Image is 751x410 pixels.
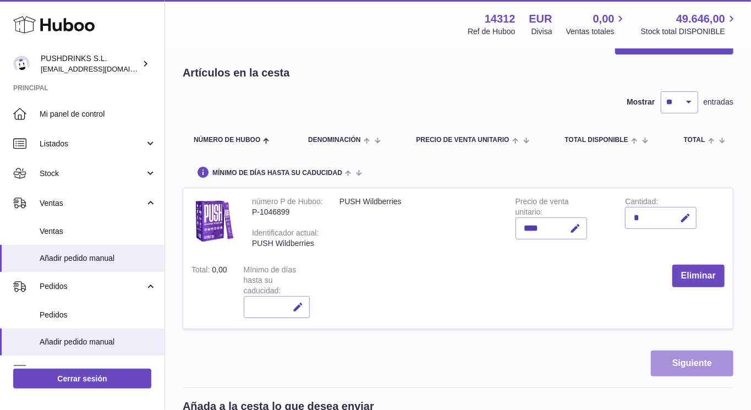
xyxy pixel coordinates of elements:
[13,369,151,389] a: Cerrar sesión
[308,136,360,144] span: Denominación
[40,109,156,119] span: Mi panel de control
[593,12,615,26] span: 0,00
[40,281,145,292] span: Pedidos
[564,136,628,144] span: Total DISPONIBLE
[252,238,323,249] div: PUSH Wildberries
[191,196,235,244] img: PUSH Wildberries
[40,310,156,320] span: Pedidos
[40,226,156,237] span: Ventas
[212,170,342,177] span: Mínimo de días hasta su caducidad
[212,265,227,274] span: 0,00
[40,168,145,179] span: Stock
[531,26,552,37] div: Divisa
[40,198,145,209] span: Ventas
[516,197,569,219] label: Precio de venta unitario
[651,351,733,376] button: Siguiente
[468,26,515,37] div: Ref de Huboo
[41,53,140,74] div: PUSHDRINKS S.L.
[529,12,552,26] strong: EUR
[704,97,733,107] span: entradas
[566,26,627,37] span: Ventas totales
[684,136,705,144] span: Total
[672,265,725,287] button: Eliminar
[485,12,516,26] strong: 14312
[676,12,725,26] span: 49.646,00
[191,265,212,277] label: Total
[252,207,323,217] div: P-1046899
[625,197,658,209] label: Cantidad
[40,139,145,149] span: Listados
[252,228,319,240] div: Identificador actual
[183,65,290,80] h2: Artículos en la cesta
[331,188,507,256] td: PUSH Wildberries
[566,12,627,37] a: 0,00 Ventas totales
[41,64,162,73] span: [EMAIL_ADDRESS][DOMAIN_NAME]
[244,265,297,298] label: Mínimo de días hasta su caducidad
[40,253,156,264] span: Añadir pedido manual
[416,136,509,144] span: Precio de venta unitario
[40,337,156,347] span: Añadir pedido manual
[13,56,30,72] img: framos@pushdrinks.es
[641,26,738,37] span: Stock total DISPONIBLE
[641,12,738,37] a: 49.646,00 Stock total DISPONIBLE
[40,365,156,375] span: Uso
[627,97,655,107] label: Mostrar
[194,136,260,144] span: Número de Huboo
[252,197,323,209] div: número P de Huboo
